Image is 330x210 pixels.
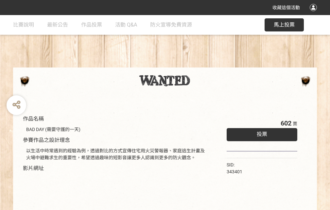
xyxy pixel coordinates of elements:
a: 最新公告 [47,15,68,35]
span: 活動 Q&A [115,22,137,28]
a: 防火宣導免費資源 [150,15,192,35]
span: 防火宣導免費資源 [150,22,192,28]
span: 影片網址 [23,165,44,171]
iframe: Facebook Share [244,162,277,168]
span: 票 [293,121,297,126]
span: 馬上投票 [274,22,295,28]
a: 活動 Q&A [115,15,137,35]
a: 作品投票 [81,15,102,35]
span: 收藏這個活動 [272,5,300,10]
a: 比賽說明 [13,15,34,35]
button: 馬上投票 [265,18,304,31]
div: 以生活中時常遇到的經驗為例，透過對比的方式宣傳住宅用火災警報器、家庭逃生計畫及火場中避難求生的重要性，希望透過趣味的短影音讓更多人認識到更多的防火觀念。 [26,147,207,161]
span: 作品名稱 [23,116,44,122]
div: BAD DAY (需要守護的一天) [26,126,207,133]
span: SID: 343401 [227,162,242,174]
span: 602 [281,119,291,127]
span: 參賽作品之設計理念 [23,137,70,143]
span: 比賽說明 [13,22,34,28]
span: 最新公告 [47,22,68,28]
span: 作品投票 [81,22,102,28]
span: 投票 [257,131,267,137]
